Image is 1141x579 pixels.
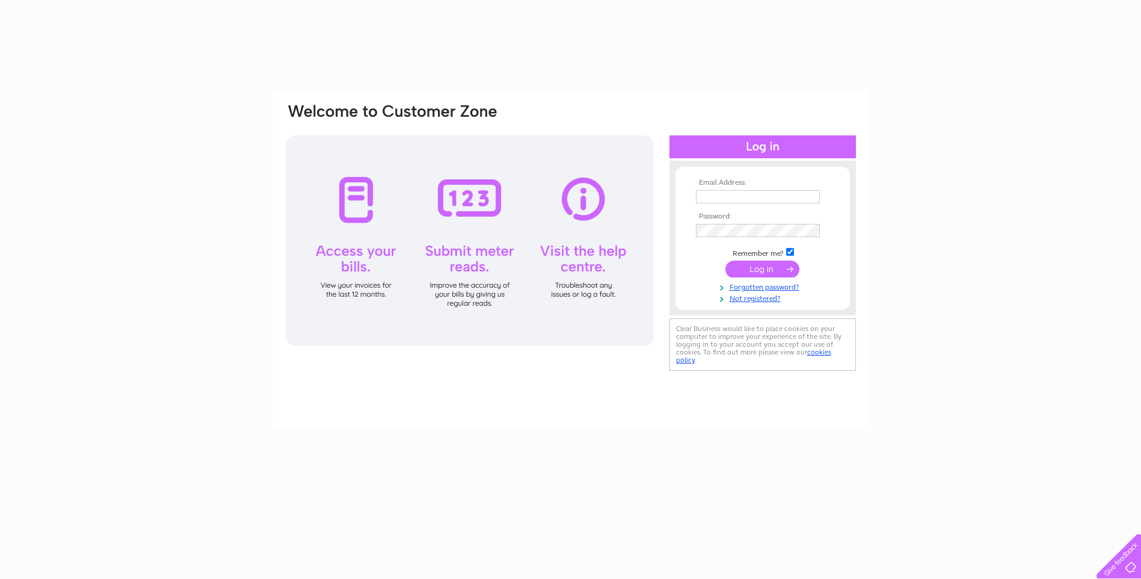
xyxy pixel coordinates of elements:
[669,318,856,371] div: Clear Business would like to place cookies on your computer to improve your experience of the sit...
[725,261,799,277] input: Submit
[696,280,832,292] a: Forgotten password?
[693,212,832,221] th: Password:
[693,246,832,258] td: Remember me?
[693,179,832,187] th: Email Address:
[696,292,832,303] a: Not registered?
[676,348,831,364] a: cookies policy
